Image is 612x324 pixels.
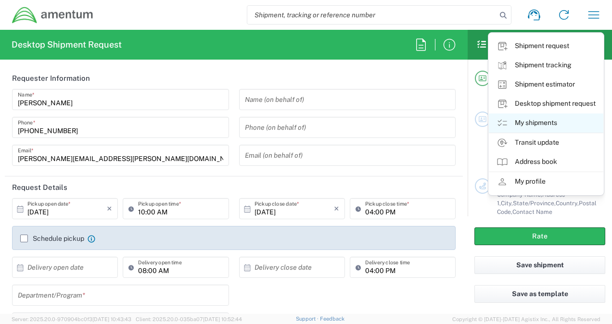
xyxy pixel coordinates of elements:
input: Shipment, tracking or reference number [247,6,497,24]
span: Server: 2025.20.0-970904bc0f3 [12,316,131,322]
a: My shipments [489,113,603,133]
a: Shipment tracking [489,56,603,75]
span: City, [501,199,513,207]
h2: Request Details [12,183,67,192]
label: Schedule pickup [20,235,84,242]
a: Support [296,316,320,322]
a: Shipment request [489,37,603,56]
span: Country, [556,199,579,207]
a: Desktop shipment request [489,94,603,113]
a: Transit update [489,133,603,152]
img: dyncorp [12,6,94,24]
button: Save shipment [474,256,605,274]
h2: Desktop Shipment Request [12,39,122,50]
a: My profile [489,172,603,191]
span: [DATE] 10:52:44 [203,316,242,322]
a: Address book [489,152,603,172]
button: Save as template [474,285,605,303]
a: Feedback [320,316,344,322]
span: Contact Name [512,208,552,215]
span: Copyright © [DATE]-[DATE] Agistix Inc., All Rights Reserved [452,315,600,324]
i: × [107,201,112,216]
h2: Requester Information [12,74,90,83]
span: State/Province, [513,199,556,207]
a: Shipment estimator [489,75,603,94]
span: [DATE] 10:43:43 [92,316,131,322]
button: Rate [474,227,605,245]
h2: Shipment Checklist [476,39,574,50]
span: Client: 2025.20.0-035ba07 [136,316,242,322]
i: × [334,201,339,216]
